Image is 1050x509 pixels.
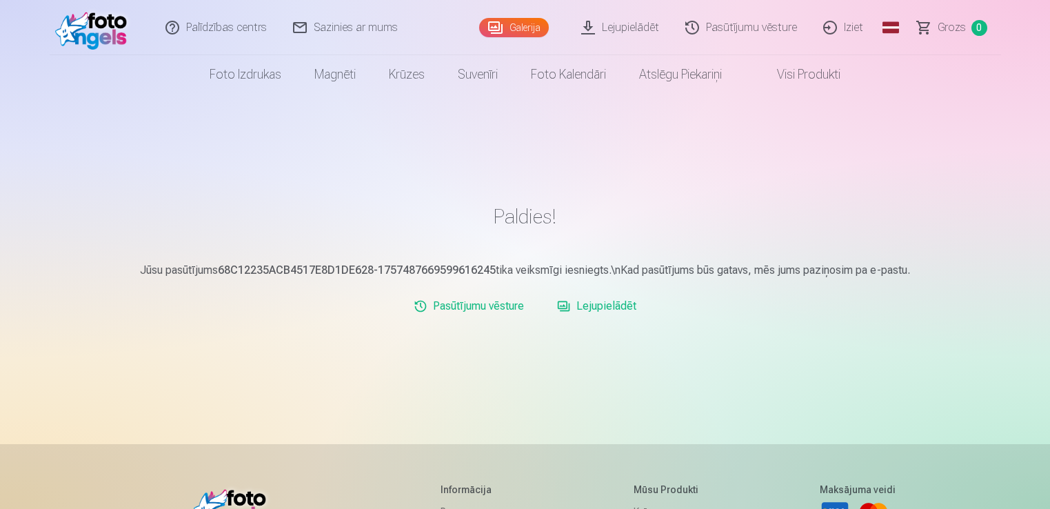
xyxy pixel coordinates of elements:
[479,18,549,37] a: Galerija
[55,6,134,50] img: /fa1
[634,483,706,497] h5: Mūsu produkti
[218,263,496,277] b: 68C12235ACB4517E8D1DE628-1757487669599616245
[441,483,521,497] h5: Informācija
[938,19,966,36] span: Grozs
[738,55,857,94] a: Visi produkti
[123,204,928,229] h1: Paldies!
[123,262,928,279] p: Jūsu pasūtījums tika veiksmīgi iesniegts.\nKad pasūtījums būs gatavs, mēs jums paziņosim pa e-pastu.
[971,20,987,36] span: 0
[408,292,529,320] a: Pasūtījumu vēsture
[623,55,738,94] a: Atslēgu piekariņi
[514,55,623,94] a: Foto kalendāri
[298,55,372,94] a: Magnēti
[193,55,298,94] a: Foto izdrukas
[552,292,642,320] a: Lejupielādēt
[820,483,896,497] h5: Maksājuma veidi
[441,55,514,94] a: Suvenīri
[372,55,441,94] a: Krūzes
